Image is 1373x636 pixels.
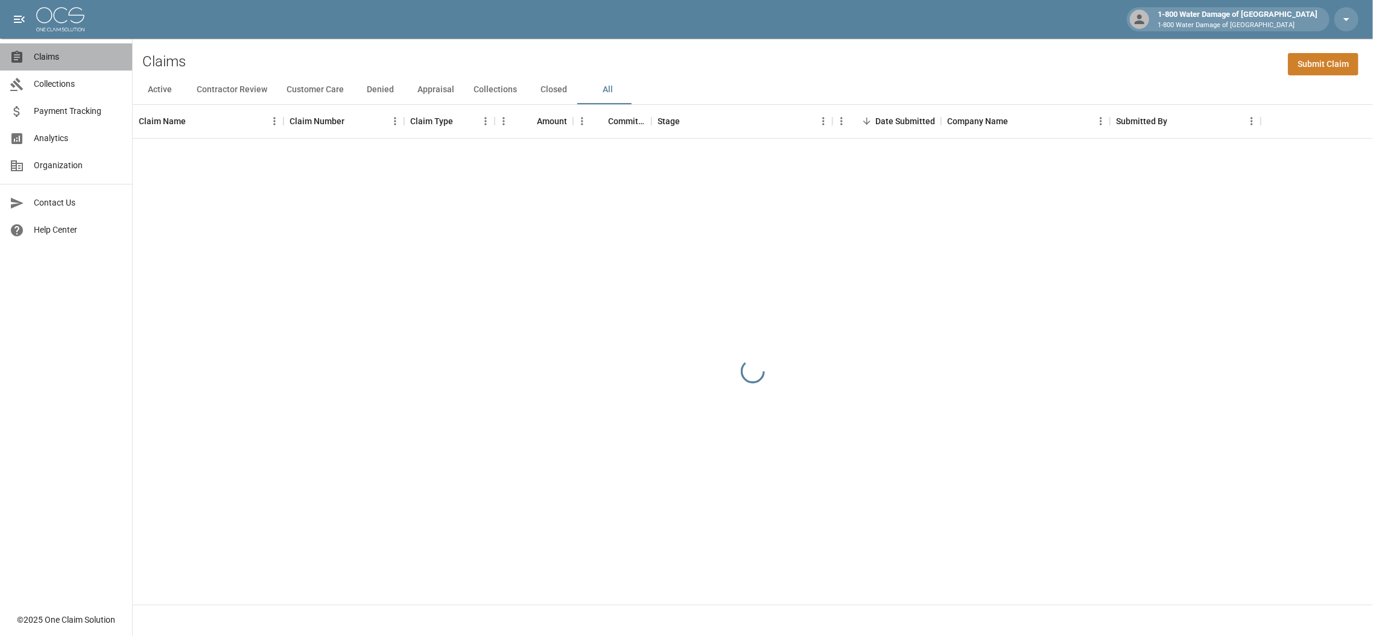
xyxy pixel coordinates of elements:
[354,75,408,104] button: Denied
[527,75,581,104] button: Closed
[404,104,495,138] div: Claim Type
[1288,53,1359,75] a: Submit Claim
[941,104,1110,138] div: Company Name
[1167,113,1184,130] button: Sort
[858,113,875,130] button: Sort
[34,132,122,145] span: Analytics
[1243,112,1261,130] button: Menu
[608,104,645,138] div: Committed Amount
[1158,20,1318,31] p: 1-800 Water Damage of [GEOGRAPHIC_DATA]
[34,105,122,118] span: Payment Tracking
[408,75,464,104] button: Appraisal
[284,104,404,138] div: Claim Number
[947,104,1008,138] div: Company Name
[573,104,652,138] div: Committed Amount
[658,104,680,138] div: Stage
[186,113,203,130] button: Sort
[832,104,941,138] div: Date Submitted
[133,75,1373,104] div: dynamic tabs
[133,75,187,104] button: Active
[832,112,851,130] button: Menu
[1092,112,1110,130] button: Menu
[187,75,277,104] button: Contractor Review
[453,113,470,130] button: Sort
[265,112,284,130] button: Menu
[142,53,186,71] h2: Claims
[410,104,453,138] div: Claim Type
[1008,113,1025,130] button: Sort
[34,51,122,63] span: Claims
[581,75,635,104] button: All
[34,159,122,172] span: Organization
[386,112,404,130] button: Menu
[34,78,122,90] span: Collections
[34,197,122,209] span: Contact Us
[680,113,697,130] button: Sort
[591,113,608,130] button: Sort
[477,112,495,130] button: Menu
[537,104,567,138] div: Amount
[520,113,537,130] button: Sort
[1110,104,1261,138] div: Submitted By
[464,75,527,104] button: Collections
[17,614,115,626] div: © 2025 One Claim Solution
[875,104,935,138] div: Date Submitted
[1116,104,1167,138] div: Submitted By
[290,104,344,138] div: Claim Number
[495,112,513,130] button: Menu
[344,113,361,130] button: Sort
[139,104,186,138] div: Claim Name
[573,112,591,130] button: Menu
[652,104,832,138] div: Stage
[133,104,284,138] div: Claim Name
[1153,8,1322,30] div: 1-800 Water Damage of [GEOGRAPHIC_DATA]
[34,224,122,236] span: Help Center
[814,112,832,130] button: Menu
[495,104,573,138] div: Amount
[7,7,31,31] button: open drawer
[36,7,84,31] img: ocs-logo-white-transparent.png
[277,75,354,104] button: Customer Care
